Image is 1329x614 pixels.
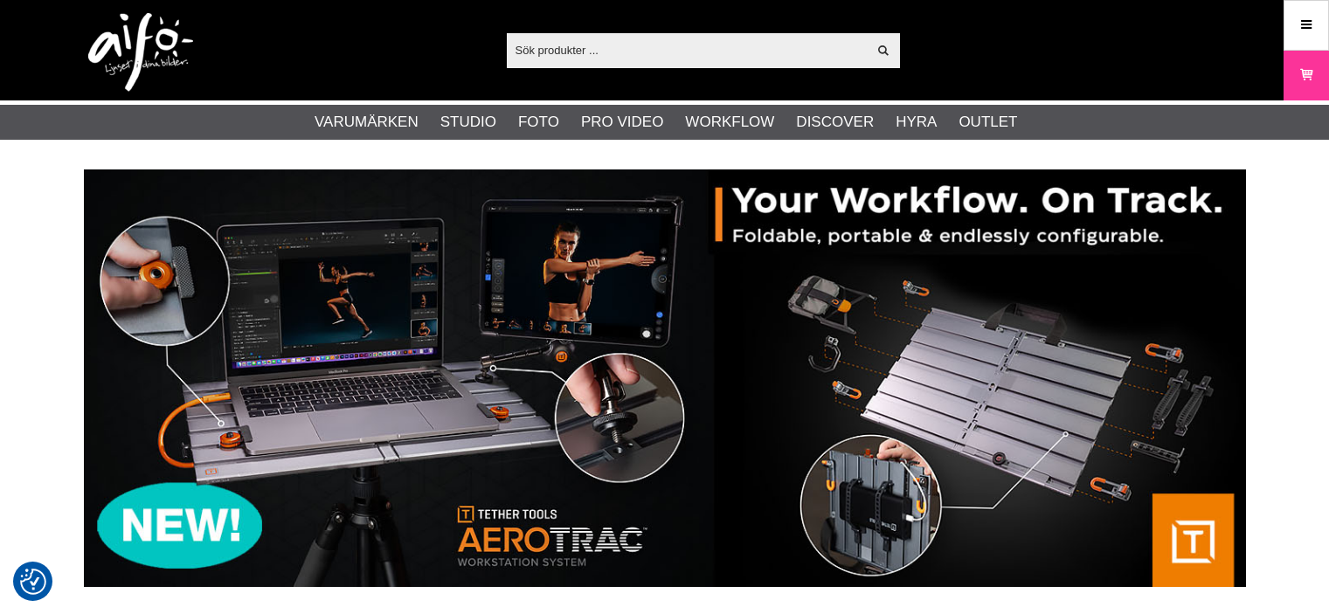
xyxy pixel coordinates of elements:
img: Revisit consent button [20,569,46,595]
a: Pro Video [581,111,663,134]
img: logo.png [88,13,193,92]
a: Foto [518,111,559,134]
button: Samtyckesinställningar [20,566,46,597]
a: Discover [796,111,874,134]
a: Varumärken [315,111,419,134]
input: Sök produkter ... [507,37,868,63]
a: Studio [440,111,496,134]
a: Hyra [896,111,937,134]
a: Outlet [959,111,1017,134]
a: Workflow [685,111,774,134]
img: Annons:007 banner-header-aerotrac-1390x500.jpg [84,169,1246,587]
